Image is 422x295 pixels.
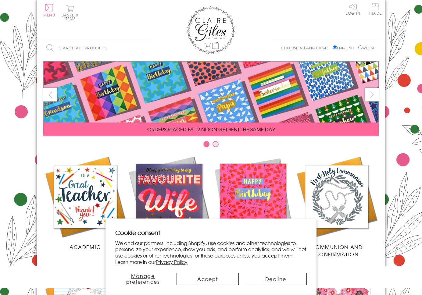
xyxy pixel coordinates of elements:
h2: Cookie consent [115,228,307,237]
span: ORDERS PLACED BY 12 NOON GET SENT THE SAME DAY [147,126,275,133]
button: Manage preferences [115,273,170,285]
a: New Releases [127,155,211,251]
div: Carousel Pagination [43,141,379,150]
button: Accept [177,273,238,285]
p: Choose a language: [281,45,332,51]
p: We and our partners, including Shopify, use cookies and other technologies to personalize your ex... [115,240,307,265]
a: Log In [346,3,360,15]
button: prev [43,88,57,101]
button: Carousel Page 2 [213,141,219,147]
a: Privacy Policy [156,258,188,265]
span: Communion and Confirmation [311,243,363,258]
a: Academic [43,155,127,251]
span: Trade [369,3,382,15]
button: next [365,88,379,101]
span: Academic [70,243,101,251]
label: Welsh [358,45,376,51]
a: Birthdays [211,155,295,251]
button: Menu [43,4,55,17]
img: Claire Giles Greetings Cards [187,6,235,54]
button: Basket0 items [62,5,78,20]
a: Trade [369,3,382,16]
input: Search [144,41,150,55]
button: Decline [245,273,307,285]
span: 0 items [64,12,78,21]
a: Communion and Confirmation [295,155,379,258]
button: Carousel Page 1 (Current Slide) [203,141,209,147]
span: Menu [43,12,55,18]
input: Welsh [358,45,362,49]
input: English [333,45,337,49]
label: English [333,45,357,51]
input: Search all products [43,41,150,55]
span: Manage preferences [126,272,160,285]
